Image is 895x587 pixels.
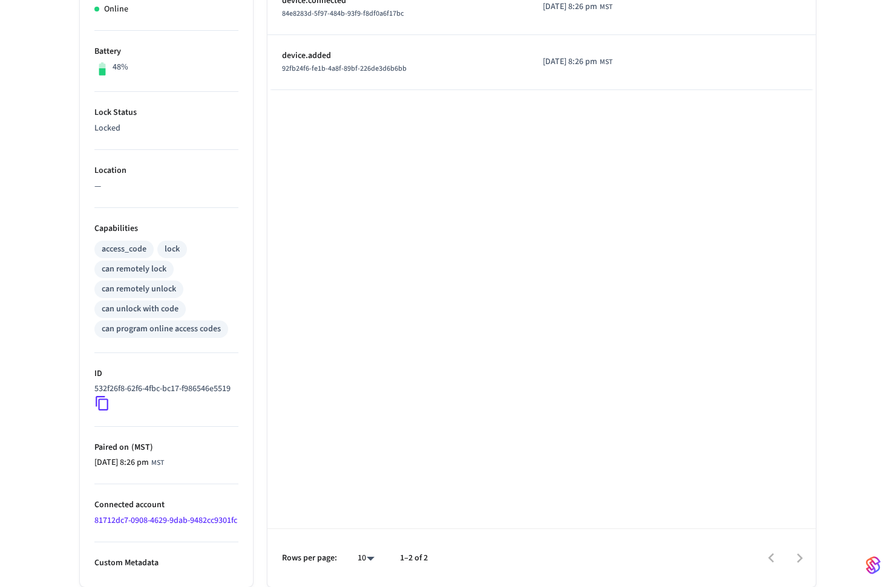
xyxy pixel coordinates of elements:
[94,499,238,511] p: Connected account
[600,2,612,13] span: MST
[102,263,166,276] div: can remotely lock
[94,164,238,177] p: Location
[94,106,238,119] p: Lock Status
[543,56,612,68] div: America/Phoenix
[543,1,612,13] div: America/Phoenix
[282,8,404,19] span: 84e8283d-5f97-484b-93f9-f8df0a6f17bc
[400,552,428,565] p: 1–2 of 2
[94,45,238,58] p: Battery
[94,122,238,135] p: Locked
[104,3,128,16] p: Online
[94,180,238,193] p: —
[94,368,238,380] p: ID
[94,557,238,569] p: Custom Metadata
[165,243,180,256] div: lock
[94,514,237,527] a: 81712dc7-0908-4629-9dab-9482cc9301fc
[113,61,128,74] p: 48%
[102,303,179,316] div: can unlock with code
[282,63,407,74] span: 92fb24f6-fe1b-4a8f-89bf-226de3d6b6bb
[352,550,381,567] div: 10
[600,57,612,68] span: MST
[151,458,164,469] span: MST
[282,552,337,565] p: Rows per page:
[129,441,153,453] span: ( MST )
[102,283,176,296] div: can remotely unlock
[94,383,231,395] p: 532f26f8-62f6-4fbc-bc17-f986546e5519
[102,323,221,336] div: can program online access codes
[94,456,149,469] span: [DATE] 8:26 pm
[543,1,597,13] span: [DATE] 8:26 pm
[102,243,146,256] div: access_code
[866,556,880,575] img: SeamLogoGradient.69752ec5.svg
[94,441,238,454] p: Paired on
[543,56,597,68] span: [DATE] 8:26 pm
[94,222,238,235] p: Capabilities
[282,50,514,62] p: device.added
[94,456,164,469] div: America/Phoenix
